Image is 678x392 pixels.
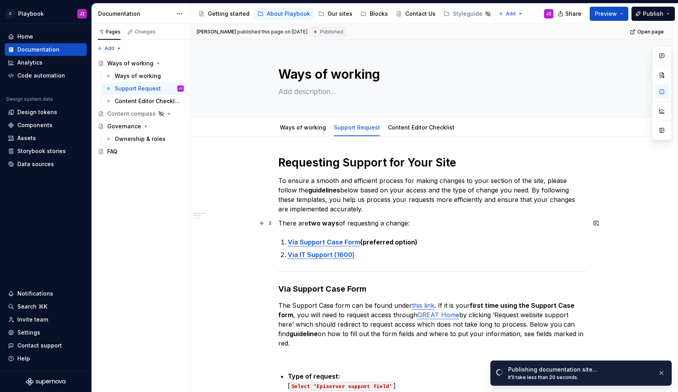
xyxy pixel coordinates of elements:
[412,301,434,309] a: this link
[308,219,339,227] strong: two ways
[6,96,53,102] div: Design system data
[17,329,40,337] div: Settings
[5,300,87,313] button: Search ⌘K
[17,147,66,155] div: Storybook stories
[18,10,44,18] div: Playbook
[5,69,87,82] a: Code automation
[278,155,586,170] h1: Requesting Support for Your Site
[440,7,494,20] a: Styleguide
[508,366,652,374] div: Publishing documentation site…
[5,352,87,365] button: Help
[102,133,187,145] a: Ownership & roles
[590,7,628,21] button: Preview
[5,43,87,56] a: Documentation
[195,6,494,22] div: Page tree
[360,238,417,246] strong: (preferred option)
[631,7,675,21] button: Publish
[17,290,53,298] div: Notifications
[26,378,65,386] svg: Supernova Logo
[17,33,33,41] div: Home
[628,26,667,37] a: Open page
[5,158,87,170] a: Data sources
[5,313,87,326] a: Invite team
[95,57,187,158] div: Page tree
[278,283,586,294] h3: Via Support Case Form
[195,7,253,20] a: Getting started
[95,145,187,158] a: FAQ
[95,57,187,70] a: Ways of working
[388,124,454,131] a: Content Editor Checklist
[5,119,87,131] a: Components
[208,10,250,18] div: Getting started
[135,29,156,35] div: Changes
[17,134,36,142] div: Assets
[290,382,393,391] code: Select 'Episerver support field'
[288,372,340,380] strong: Type of request:
[5,326,87,339] a: Settings
[17,160,54,168] div: Data sources
[95,107,187,120] a: Content compass
[107,59,153,67] div: Ways of working
[643,10,663,18] span: Publish
[17,316,48,324] div: Invite team
[17,121,52,129] div: Components
[102,70,187,82] a: Ways of working
[417,311,459,319] a: GREAT Home
[546,11,551,17] div: JZ
[98,29,121,35] div: Pages
[405,10,436,18] div: Contact Us
[5,145,87,157] a: Storybook stories
[393,7,439,20] a: Contact Us
[277,119,329,135] div: Ways of working
[334,124,380,131] a: Support Request
[102,95,187,107] a: Content Editor Checklist
[17,355,30,362] div: Help
[115,72,161,80] div: Ways of working
[288,238,360,246] a: Via Support Case Form
[357,7,391,20] a: Blocks
[107,148,117,155] div: FAQ
[254,7,313,20] a: About Playbook
[278,218,586,228] p: There are of requesting a change:
[637,29,664,35] span: Open page
[267,10,310,18] div: About Playbook
[315,7,356,20] a: Our sites
[506,11,516,17] span: Add
[107,122,141,130] div: Governance
[102,82,187,95] a: Support RequestJZ
[288,251,355,259] a: Via IT Support (1600)
[95,120,187,133] a: Governance
[107,110,156,118] div: Content compass
[385,119,458,135] div: Content Editor Checklist
[453,10,482,18] div: Styleguide
[277,65,584,84] textarea: Ways of working
[308,186,340,194] strong: guidelines
[320,29,343,35] span: Published
[17,46,60,54] div: Documentation
[2,5,90,22] button: CPlaybookJZ
[370,10,388,18] div: Blocks
[17,303,47,311] div: Search ⌘K
[328,10,352,18] div: Our sites
[80,11,85,17] div: JZ
[5,30,87,43] a: Home
[17,108,57,116] div: Design tokens
[6,9,15,18] div: C
[5,106,87,118] a: Design tokens
[115,135,166,143] div: Ownership & roles
[5,132,87,144] a: Assets
[17,342,62,349] div: Contact support
[278,176,586,214] p: To ensure a smooth and efficient process for making changes to your section of the site, please f...
[5,339,87,352] button: Contact support
[331,119,383,135] div: Support Request
[554,7,587,21] button: Share
[17,59,43,67] div: Analytics
[496,8,525,19] button: Add
[289,330,318,338] strong: guideline
[5,56,87,69] a: Analytics
[508,374,652,381] div: It’ll take less than 20 seconds.
[179,85,183,92] div: JZ
[17,72,65,80] div: Code automation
